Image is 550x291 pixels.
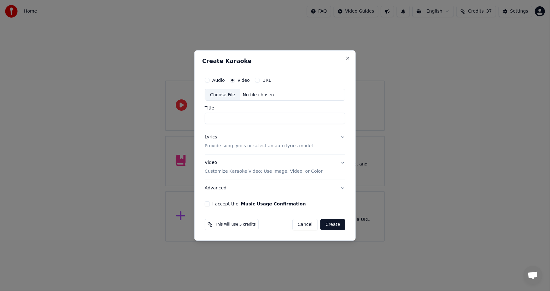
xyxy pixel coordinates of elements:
[262,78,271,82] label: URL
[212,78,225,82] label: Audio
[202,58,348,64] h2: Create Karaoke
[215,222,256,227] span: This will use 5 credits
[292,219,318,230] button: Cancel
[241,202,306,206] button: I accept the
[212,202,306,206] label: I accept the
[205,160,323,175] div: Video
[238,78,250,82] label: Video
[240,92,277,98] div: No file chosen
[205,134,217,141] div: Lyrics
[205,168,323,175] p: Customize Karaoke Video: Use Image, Video, or Color
[205,155,345,180] button: VideoCustomize Karaoke Video: Use Image, Video, or Color
[205,180,345,196] button: Advanced
[205,143,313,149] p: Provide song lyrics or select an auto lyrics model
[205,129,345,154] button: LyricsProvide song lyrics or select an auto lyrics model
[320,219,345,230] button: Create
[205,106,345,110] label: Title
[205,89,240,101] div: Choose File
